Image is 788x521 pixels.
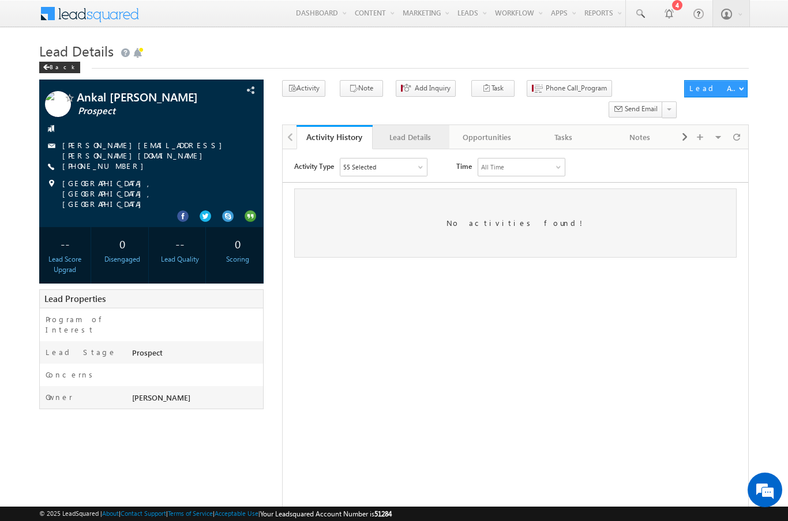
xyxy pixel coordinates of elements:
a: Lead Details [373,125,449,149]
span: Add Inquiry [415,83,451,93]
div: Tasks [535,130,591,144]
div: 0 [215,233,260,254]
a: Acceptable Use [215,509,258,517]
a: [PERSON_NAME][EMAIL_ADDRESS][PERSON_NAME][DOMAIN_NAME] [62,140,228,160]
button: Lead Actions [684,80,748,97]
div: -- [42,233,88,254]
button: Phone Call_Program [527,80,612,97]
img: Profile photo [45,91,71,121]
span: Activity Type [12,9,51,26]
label: Program of Interest [46,314,121,335]
button: Add Inquiry [396,80,456,97]
span: Time [174,9,189,26]
span: 51284 [374,509,392,518]
span: Prospect [78,105,216,117]
a: Activity History [297,125,373,149]
button: Activity [282,80,325,97]
div: Disengaged [100,254,145,265]
span: © 2025 LeadSquared | | | | | [39,508,392,519]
a: Tasks [526,125,602,149]
div: Lead Actions [689,83,738,93]
div: Lead Quality [157,254,203,265]
div: Prospect [129,347,263,363]
span: [PERSON_NAME] [132,392,190,402]
label: Concerns [46,369,97,380]
a: Opportunities [449,125,526,149]
div: Notes [611,130,667,144]
label: Owner [46,392,73,402]
div: No activities found! [12,39,454,108]
span: Phone Call_Program [546,83,607,93]
div: Sales Activity,Program,Email Bounced,Email Link Clicked,Email Marked Spam & 50 more.. [58,9,144,27]
span: Lead Details [39,41,114,60]
label: Lead Stage [46,347,117,357]
div: 0 [100,233,145,254]
div: Activity History [305,131,364,142]
button: Note [340,80,383,97]
a: Back [39,61,86,71]
div: All Time [198,13,222,23]
div: Back [39,62,80,73]
span: Ankal [PERSON_NAME] [77,91,215,103]
span: Your Leadsquared Account Number is [260,509,392,518]
a: About [102,509,119,517]
div: 55 Selected [61,13,93,23]
span: Send Email [625,104,658,114]
span: [GEOGRAPHIC_DATA], [GEOGRAPHIC_DATA], [GEOGRAPHIC_DATA] [62,178,243,209]
span: Lead Properties [44,293,106,304]
a: Contact Support [121,509,166,517]
span: [PHONE_NUMBER] [62,161,149,172]
div: Opportunities [459,130,515,144]
button: Task [471,80,515,97]
div: Scoring [215,254,260,265]
button: Send Email [609,101,663,118]
div: -- [157,233,203,254]
div: Lead Score Upgrad [42,254,88,275]
a: Notes [602,125,678,149]
div: Lead Details [382,130,438,144]
a: Terms of Service [168,509,213,517]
